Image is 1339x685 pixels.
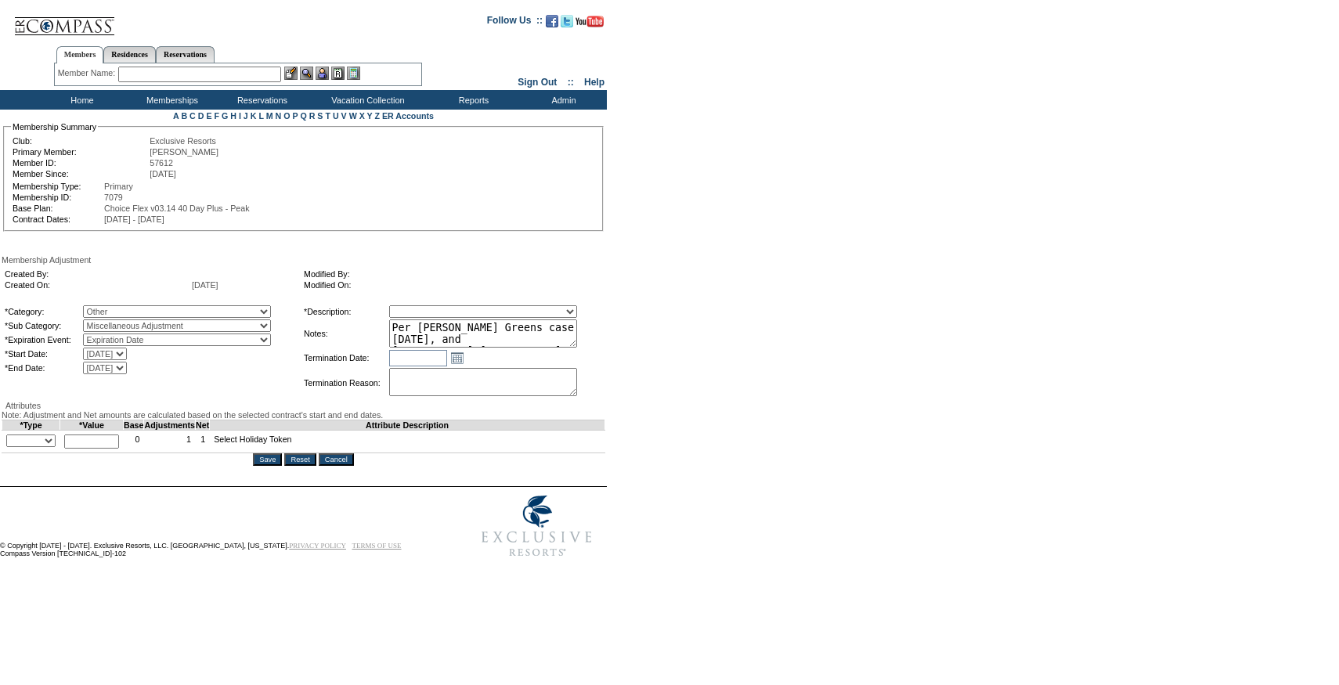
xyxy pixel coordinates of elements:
[309,111,316,121] a: R
[230,111,236,121] a: H
[150,158,173,168] span: 57612
[210,420,605,431] td: Attribute Description
[304,280,597,290] td: Modified On:
[352,542,402,550] a: TERMS OF USE
[304,349,388,366] td: Termination Date:
[546,15,558,27] img: Become our fan on Facebook
[284,67,298,80] img: b_edit.gif
[104,182,133,191] span: Primary
[449,349,466,366] a: Open the calendar popup.
[2,420,60,431] td: *Type
[13,136,148,146] td: Club:
[304,368,388,398] td: Termination Reason:
[13,169,148,178] td: Member Since:
[325,111,330,121] a: T
[125,90,215,110] td: Memberships
[561,15,573,27] img: Follow us on Twitter
[13,147,148,157] td: Primary Member:
[13,158,148,168] td: Member ID:
[317,111,323,121] a: S
[35,90,125,110] td: Home
[150,169,176,178] span: [DATE]
[5,362,81,374] td: *End Date:
[206,111,211,121] a: E
[467,487,607,565] img: Exclusive Resorts
[56,46,104,63] a: Members
[181,111,187,121] a: B
[367,111,373,121] a: Y
[305,90,427,110] td: Vacation Collection
[319,453,354,466] input: Cancel
[214,111,219,121] a: F
[13,215,103,224] td: Contract Dates:
[5,333,81,346] td: *Expiration Event:
[150,147,218,157] span: [PERSON_NAME]
[13,182,103,191] td: Membership Type:
[215,90,305,110] td: Reservations
[222,111,228,121] a: G
[239,111,241,121] a: I
[276,111,282,121] a: N
[13,4,115,36] img: Compass Home
[196,431,210,453] td: 1
[389,319,577,348] textarea: Per [PERSON_NAME] Greens case [DATE], and [PERSON_NAME]/[PERSON_NAME] approval, rolling 1 Select ...
[341,111,347,121] a: V
[13,204,103,213] td: Base Plan:
[304,319,388,348] td: Notes:
[5,348,81,360] td: *Start Date:
[283,111,290,121] a: O
[196,420,210,431] td: Net
[124,431,144,453] td: 0
[576,16,604,27] img: Subscribe to our YouTube Channel
[2,255,605,265] div: Membership Adjustment
[104,204,249,213] span: Choice Flex v03.14 40 Day Plus - Peak
[210,431,605,453] td: Select Holiday Token
[173,111,179,121] a: A
[156,46,215,63] a: Reservations
[5,269,190,279] td: Created By:
[5,305,81,318] td: *Category:
[58,67,118,80] div: Member Name:
[333,111,339,121] a: U
[266,111,273,121] a: M
[304,305,388,318] td: *Description:
[13,193,103,202] td: Membership ID:
[289,542,346,550] a: PRIVACY POLICY
[150,136,216,146] span: Exclusive Resorts
[258,111,263,121] a: L
[60,420,124,431] td: *Value
[284,453,316,466] input: Reset
[561,20,573,29] a: Follow us on Twitter
[300,67,313,80] img: View
[293,111,298,121] a: P
[382,111,434,121] a: ER Accounts
[2,410,605,420] div: Note: Adjustment and Net amounts are calculated based on the selected contract's start and end da...
[144,420,196,431] td: Adjustments
[347,67,360,80] img: b_calculator.gif
[103,46,156,63] a: Residences
[198,111,204,121] a: D
[349,111,357,121] a: W
[2,401,605,410] div: Attributes
[331,67,345,80] img: Reservations
[253,453,282,466] input: Save
[316,67,329,80] img: Impersonate
[518,77,557,88] a: Sign Out
[304,269,597,279] td: Modified By:
[11,122,98,132] legend: Membership Summary
[124,420,144,431] td: Base
[546,20,558,29] a: Become our fan on Facebook
[517,90,607,110] td: Admin
[576,20,604,29] a: Subscribe to our YouTube Channel
[5,319,81,332] td: *Sub Category:
[251,111,257,121] a: K
[584,77,605,88] a: Help
[359,111,365,121] a: X
[144,431,196,453] td: 1
[192,280,218,290] span: [DATE]
[427,90,517,110] td: Reports
[104,193,123,202] span: 7079
[104,215,164,224] span: [DATE] - [DATE]
[568,77,574,88] span: ::
[5,280,190,290] td: Created On:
